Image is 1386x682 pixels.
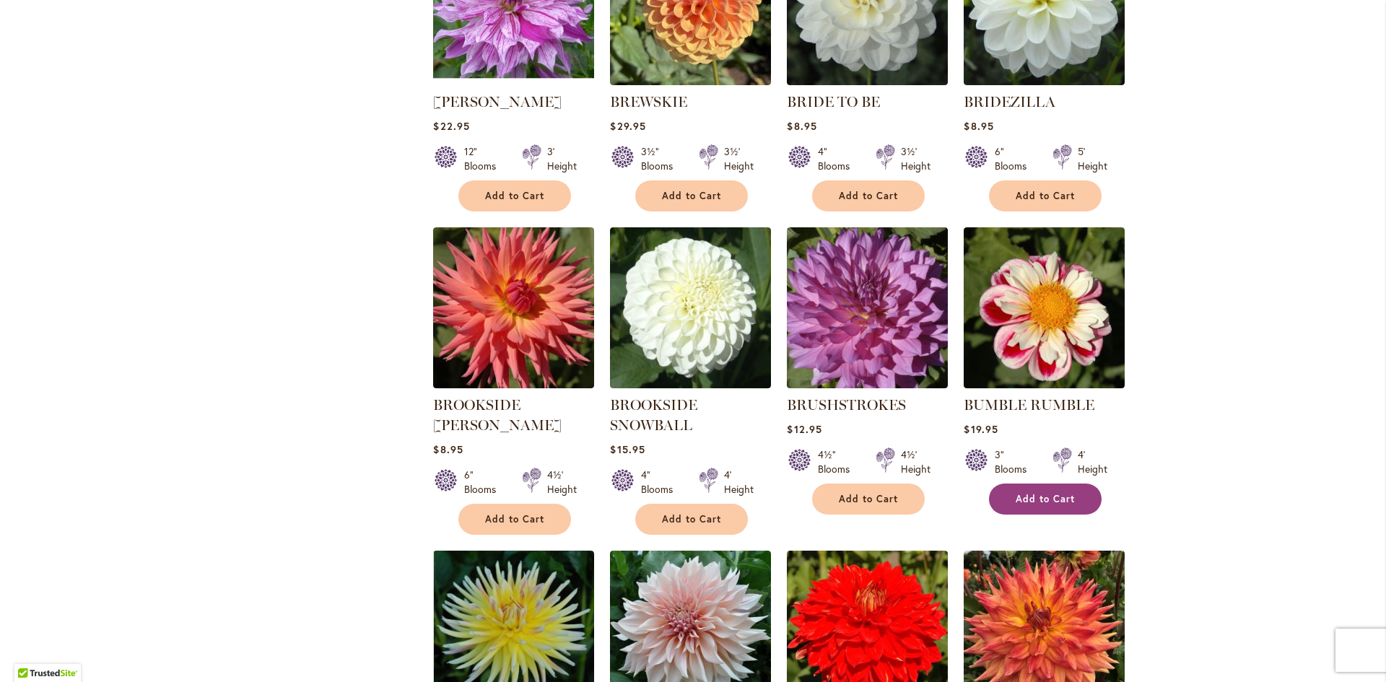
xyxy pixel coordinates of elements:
button: Add to Cart [635,504,748,535]
a: BRIDE TO BE [787,93,880,110]
span: $8.95 [787,119,816,133]
a: [PERSON_NAME] [433,93,562,110]
div: 12" Blooms [464,144,505,173]
div: 3' Height [547,144,577,173]
span: $19.95 [964,422,998,436]
div: 4½' Height [547,468,577,497]
span: Add to Cart [662,513,721,525]
iframe: Launch Accessibility Center [11,631,51,671]
a: BRUSHSTROKES [787,396,906,414]
span: Add to Cart [839,493,898,505]
span: $15.95 [610,442,645,456]
div: 4" Blooms [641,468,681,497]
a: BREWSKIE [610,93,687,110]
span: Add to Cart [485,190,544,202]
div: 5' Height [1078,144,1107,173]
a: BROOKSIDE CHERI [433,377,594,391]
img: BRUSHSTROKES [787,227,948,388]
a: BRIDEZILLA [964,93,1055,110]
a: BREWSKIE [610,74,771,88]
span: $8.95 [433,442,463,456]
span: Add to Cart [839,190,898,202]
a: BROOKSIDE [PERSON_NAME] [433,396,562,434]
a: BUMBLE RUMBLE [964,396,1094,414]
div: 6" Blooms [995,144,1035,173]
button: Add to Cart [989,180,1102,211]
div: 3½" Blooms [641,144,681,173]
a: BROOKSIDE SNOWBALL [610,377,771,391]
button: Add to Cart [635,180,748,211]
a: BUMBLE RUMBLE [964,377,1125,391]
a: Brandon Michael [433,74,594,88]
button: Add to Cart [812,484,925,515]
div: 4½' Height [901,447,930,476]
a: BRIDE TO BE [787,74,948,88]
button: Add to Cart [812,180,925,211]
div: 4½" Blooms [818,447,858,476]
div: 4' Height [724,468,754,497]
div: 6" Blooms [464,468,505,497]
div: 3" Blooms [995,447,1035,476]
span: $12.95 [787,422,821,436]
img: BROOKSIDE SNOWBALL [610,227,771,388]
span: $8.95 [964,119,993,133]
img: BROOKSIDE CHERI [433,227,594,388]
a: BROOKSIDE SNOWBALL [610,396,697,434]
span: Add to Cart [1016,493,1075,505]
span: $29.95 [610,119,645,133]
button: Add to Cart [458,180,571,211]
span: Add to Cart [1016,190,1075,202]
div: 3½' Height [724,144,754,173]
span: $22.95 [433,119,469,133]
a: BRIDEZILLA [964,74,1125,88]
button: Add to Cart [458,504,571,535]
a: BRUSHSTROKES [787,377,948,391]
span: Add to Cart [485,513,544,525]
button: Add to Cart [989,484,1102,515]
img: BUMBLE RUMBLE [964,227,1125,388]
span: Add to Cart [662,190,721,202]
div: 3½' Height [901,144,930,173]
div: 4" Blooms [818,144,858,173]
div: 4' Height [1078,447,1107,476]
